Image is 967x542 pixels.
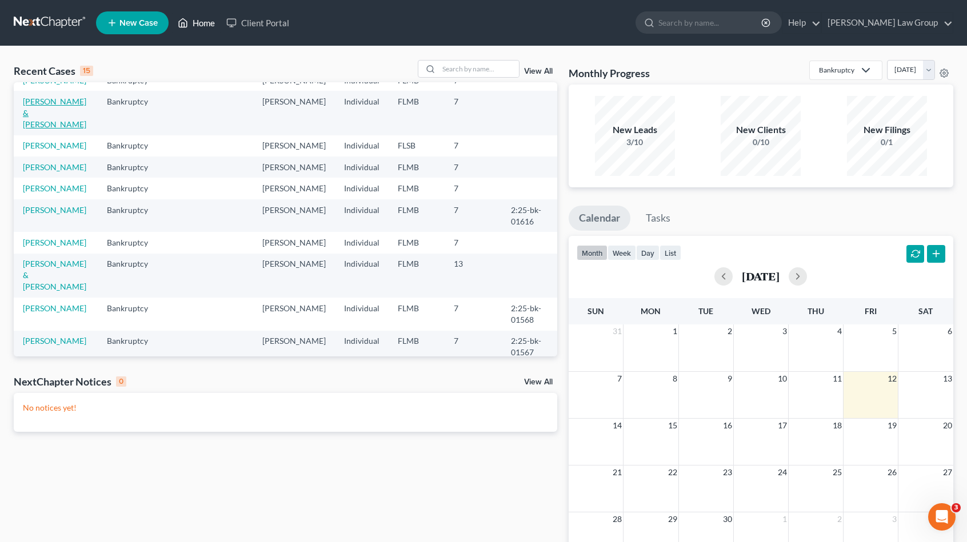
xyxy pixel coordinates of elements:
[253,199,335,232] td: [PERSON_NAME]
[721,123,801,136] div: New Clients
[569,206,630,231] a: Calendar
[667,419,678,432] span: 15
[23,183,86,193] a: [PERSON_NAME]
[23,97,86,129] a: [PERSON_NAME] & [PERSON_NAME]
[221,13,295,33] a: Client Portal
[942,372,953,386] span: 13
[942,465,953,479] span: 27
[116,376,126,387] div: 0
[660,245,681,260] button: list
[445,156,502,178] td: 7
[389,178,445,199] td: FLMB
[445,331,502,363] td: 7
[777,372,788,386] span: 10
[23,205,86,215] a: [PERSON_NAME]
[836,324,843,338] span: 4
[886,465,898,479] span: 26
[98,91,169,135] td: Bankruptcy
[253,91,335,135] td: [PERSON_NAME]
[253,135,335,156] td: [PERSON_NAME]
[616,372,623,386] span: 7
[389,91,445,135] td: FLMB
[98,232,169,253] td: Bankruptcy
[524,378,553,386] a: View All
[14,64,93,78] div: Recent Cases
[335,199,389,232] td: Individual
[832,419,843,432] span: 18
[253,331,335,363] td: [PERSON_NAME]
[722,465,733,479] span: 23
[389,254,445,298] td: FLMB
[569,66,650,80] h3: Monthly Progress
[777,465,788,479] span: 24
[636,206,681,231] a: Tasks
[836,512,843,526] span: 2
[445,91,502,135] td: 7
[847,123,927,136] div: New Filings
[502,331,557,363] td: 2:25-bk-01567
[445,232,502,253] td: 7
[886,419,898,432] span: 19
[23,238,86,247] a: [PERSON_NAME]
[722,419,733,432] span: 16
[952,503,961,512] span: 3
[595,136,675,148] div: 3/10
[445,178,502,199] td: 7
[98,178,169,199] td: Bankruptcy
[445,135,502,156] td: 7
[335,331,389,363] td: Individual
[886,372,898,386] span: 12
[98,135,169,156] td: Bankruptcy
[389,298,445,330] td: FLMB
[445,298,502,330] td: 7
[782,13,821,33] a: Help
[253,254,335,298] td: [PERSON_NAME]
[23,140,86,150] a: [PERSON_NAME]
[439,61,519,77] input: Search by name...
[335,135,389,156] td: Individual
[777,419,788,432] span: 17
[23,402,548,413] p: No notices yet!
[389,331,445,363] td: FLMB
[445,254,502,298] td: 13
[636,245,660,260] button: day
[808,306,824,316] span: Thu
[23,303,86,313] a: [PERSON_NAME]
[865,306,877,316] span: Fri
[23,75,86,85] a: [PERSON_NAME]
[389,156,445,178] td: FLMB
[672,324,678,338] span: 1
[612,419,623,432] span: 14
[612,512,623,526] span: 28
[335,91,389,135] td: Individual
[23,162,86,172] a: [PERSON_NAME]
[641,306,661,316] span: Mon
[23,259,86,291] a: [PERSON_NAME] & [PERSON_NAME]
[822,13,953,33] a: [PERSON_NAME] Law Group
[742,270,780,282] h2: [DATE]
[172,13,221,33] a: Home
[335,156,389,178] td: Individual
[891,512,898,526] span: 3
[80,66,93,76] div: 15
[98,199,169,232] td: Bankruptcy
[847,136,927,148] div: 0/1
[98,331,169,363] td: Bankruptcy
[389,232,445,253] td: FLMB
[698,306,713,316] span: Tue
[819,65,854,75] div: Bankruptcy
[612,324,623,338] span: 31
[253,156,335,178] td: [PERSON_NAME]
[595,123,675,136] div: New Leads
[335,254,389,298] td: Individual
[98,254,169,298] td: Bankruptcy
[946,324,953,338] span: 6
[942,419,953,432] span: 20
[502,199,557,232] td: 2:25-bk-01616
[588,306,604,316] span: Sun
[445,199,502,232] td: 7
[502,298,557,330] td: 2:25-bk-01568
[253,298,335,330] td: [PERSON_NAME]
[98,156,169,178] td: Bankruptcy
[832,372,843,386] span: 11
